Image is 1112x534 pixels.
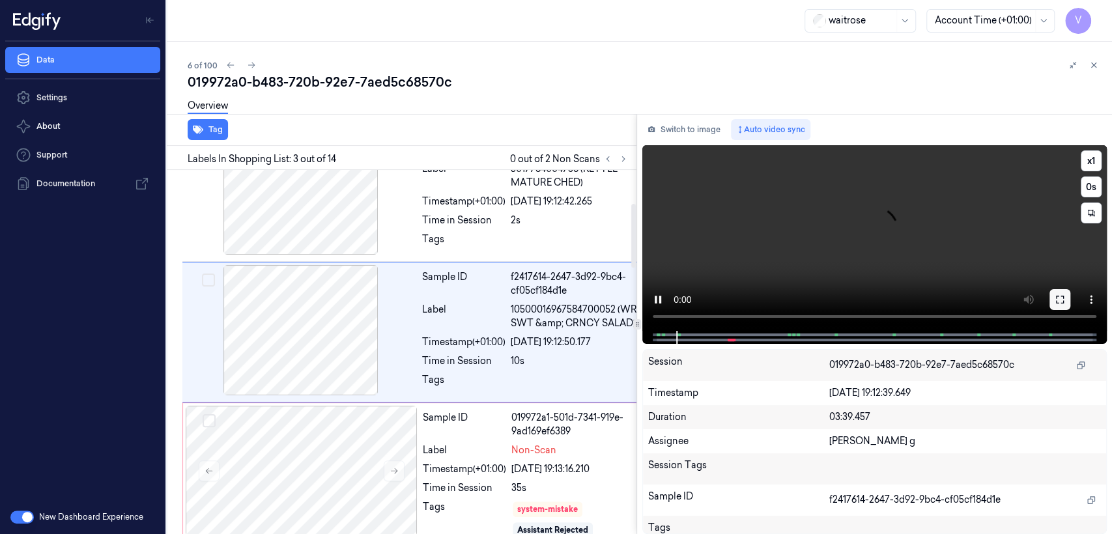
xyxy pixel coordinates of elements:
span: 10500016967584700052 (WR SWT &amp; CRNCY SALAD) [511,303,653,330]
div: system-mistake [517,503,578,515]
div: Duration [648,410,829,424]
div: Tags [422,373,506,394]
div: [DATE] 19:12:42.265 [511,195,653,208]
div: 03:39.457 [829,410,1101,424]
button: Tag [188,119,228,140]
div: Sample ID [422,270,506,298]
span: 0 out of 2 Non Scans [510,151,631,167]
button: V [1065,8,1091,34]
button: Toggle Navigation [139,10,160,31]
div: [PERSON_NAME] g [829,434,1101,448]
span: 5017764004736 (KETTLE MATURE CHED) [511,162,653,190]
div: 2s [511,214,653,227]
div: Timestamp (+01:00) [422,195,506,208]
div: Assignee [648,434,829,448]
div: f2417614-2647-3d92-9bc4-cf05cf184d1e [511,270,653,298]
div: Timestamp (+01:00) [422,335,506,349]
div: Label [422,162,506,190]
div: Sample ID [423,411,506,438]
span: Labels In Shopping List: 3 out of 14 [188,152,336,166]
div: Time in Session [422,214,506,227]
span: 019972a0-b483-720b-92e7-7aed5c68570c [829,358,1014,372]
div: Session [648,355,829,376]
div: Timestamp (+01:00) [423,462,506,476]
span: f2417614-2647-3d92-9bc4-cf05cf184d1e [829,493,1001,507]
div: Timestamp [648,386,829,400]
div: Time in Session [423,481,506,495]
a: Data [5,47,160,73]
button: Select row [202,274,215,287]
span: Non-Scan [511,443,556,457]
button: Switch to image [642,119,726,140]
button: 0s [1081,176,1102,197]
div: Label [423,443,506,457]
div: [DATE] 19:12:39.649 [829,386,1101,400]
div: Sample ID [648,490,829,511]
a: Settings [5,85,160,111]
div: Tags [422,232,506,253]
div: Time in Session [422,354,506,368]
button: Auto video sync [731,119,810,140]
button: Select row [203,414,216,427]
div: 019972a1-501d-7341-919e-9ad169ef6389 [511,411,653,438]
button: About [5,113,160,139]
div: [DATE] 19:12:50.177 [511,335,653,349]
button: x1 [1081,150,1102,171]
div: [DATE] 19:13:16.210 [511,462,653,476]
div: Label [422,303,506,330]
a: Documentation [5,171,160,197]
span: 6 of 100 [188,60,218,71]
a: Support [5,142,160,168]
a: Overview [188,99,228,114]
div: 019972a0-b483-720b-92e7-7aed5c68570c [188,73,1102,91]
div: 35s [511,481,653,495]
div: Session Tags [648,458,829,479]
div: 10s [511,354,653,368]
